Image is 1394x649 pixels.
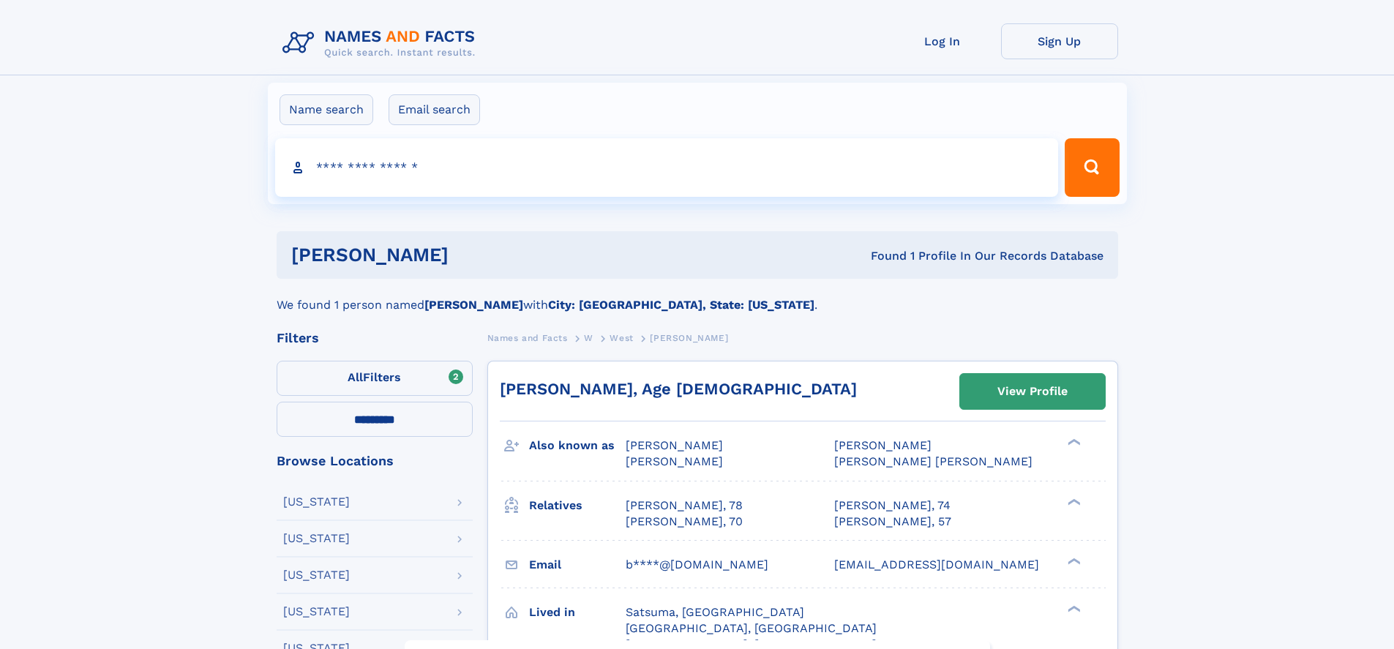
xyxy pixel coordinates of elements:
[424,298,523,312] b: [PERSON_NAME]
[277,23,487,63] img: Logo Names and Facts
[960,374,1105,409] a: View Profile
[277,361,473,396] label: Filters
[834,438,932,452] span: [PERSON_NAME]
[834,558,1039,571] span: [EMAIL_ADDRESS][DOMAIN_NAME]
[277,331,473,345] div: Filters
[1065,138,1119,197] button: Search Button
[283,569,350,581] div: [US_STATE]
[529,493,626,518] h3: Relatives
[834,498,951,514] a: [PERSON_NAME], 74
[1064,604,1082,613] div: ❯
[884,23,1001,59] a: Log In
[626,621,877,635] span: [GEOGRAPHIC_DATA], [GEOGRAPHIC_DATA]
[626,454,723,468] span: [PERSON_NAME]
[283,533,350,544] div: [US_STATE]
[275,138,1059,197] input: search input
[834,514,951,530] a: [PERSON_NAME], 57
[283,606,350,618] div: [US_STATE]
[500,380,857,398] a: [PERSON_NAME], Age [DEMOGRAPHIC_DATA]
[997,375,1068,408] div: View Profile
[834,454,1033,468] span: [PERSON_NAME] [PERSON_NAME]
[626,438,723,452] span: [PERSON_NAME]
[1064,556,1082,566] div: ❯
[277,279,1118,314] div: We found 1 person named with .
[1064,497,1082,506] div: ❯
[584,329,593,347] a: W
[529,552,626,577] h3: Email
[548,298,814,312] b: City: [GEOGRAPHIC_DATA], State: [US_STATE]
[626,514,743,530] a: [PERSON_NAME], 70
[610,329,633,347] a: West
[280,94,373,125] label: Name search
[626,605,804,619] span: Satsuma, [GEOGRAPHIC_DATA]
[659,248,1103,264] div: Found 1 Profile In Our Records Database
[1064,438,1082,447] div: ❯
[626,498,743,514] a: [PERSON_NAME], 78
[1001,23,1118,59] a: Sign Up
[650,333,728,343] span: [PERSON_NAME]
[584,333,593,343] span: W
[348,370,363,384] span: All
[529,433,626,458] h3: Also known as
[291,246,660,264] h1: [PERSON_NAME]
[283,496,350,508] div: [US_STATE]
[389,94,480,125] label: Email search
[610,333,633,343] span: West
[277,454,473,468] div: Browse Locations
[487,329,568,347] a: Names and Facts
[529,600,626,625] h3: Lived in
